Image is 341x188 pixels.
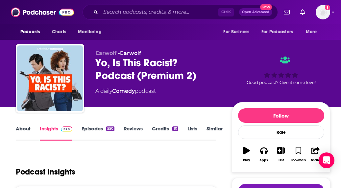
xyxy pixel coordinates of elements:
button: Apps [255,143,272,166]
div: Open Intercom Messenger [319,152,334,168]
span: Charts [52,27,66,37]
div: Play [243,158,250,162]
div: Search podcasts, credits, & more... [83,5,278,20]
a: Reviews [124,125,143,141]
button: open menu [73,26,110,38]
span: Podcasts [20,27,40,37]
img: Podchaser - Follow, Share and Rate Podcasts [11,6,74,18]
button: open menu [219,26,257,38]
img: Yo, Is This Racist? Podcast (Premium 2) [17,45,83,111]
button: Open AdvancedNew [239,8,272,16]
span: More [306,27,317,37]
span: Monitoring [78,27,101,37]
div: Apps [259,158,268,162]
button: Show profile menu [316,5,330,19]
div: Share [311,158,320,162]
a: Episodes550 [82,125,114,141]
div: List [279,158,284,162]
button: open menu [257,26,303,38]
h1: Podcast Insights [16,167,75,177]
div: 550 [106,126,114,131]
span: For Podcasters [261,27,293,37]
div: 10 [172,126,178,131]
button: List [273,143,290,166]
button: Follow [238,108,324,123]
a: Show notifications dropdown [298,7,308,18]
a: Credits10 [152,125,178,141]
div: Good podcast? Give it some love! [232,50,330,91]
button: Play [238,143,255,166]
a: Comedy [112,88,135,94]
button: open menu [16,26,48,38]
a: Earwolf [120,50,141,56]
button: open menu [301,26,325,38]
img: Podchaser Pro [61,126,72,132]
button: Share [307,143,324,166]
a: Lists [187,125,197,141]
span: Good podcast? Give it some love! [247,80,316,85]
input: Search podcasts, credits, & more... [101,7,218,17]
div: A daily podcast [95,87,156,95]
span: For Business [223,27,249,37]
div: Bookmark [291,158,306,162]
span: Earwolf [95,50,116,56]
img: User Profile [316,5,330,19]
a: About [16,125,31,141]
span: Ctrl K [218,8,234,16]
a: Show notifications dropdown [281,7,292,18]
a: Charts [48,26,70,38]
span: New [260,4,272,10]
div: Rate [238,125,324,139]
a: Similar [207,125,223,141]
a: InsightsPodchaser Pro [40,125,72,141]
span: • [118,50,141,56]
span: Logged in as LBPublicity2 [316,5,330,19]
svg: Add a profile image [325,5,330,10]
span: Open Advanced [242,11,269,14]
button: Bookmark [290,143,307,166]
